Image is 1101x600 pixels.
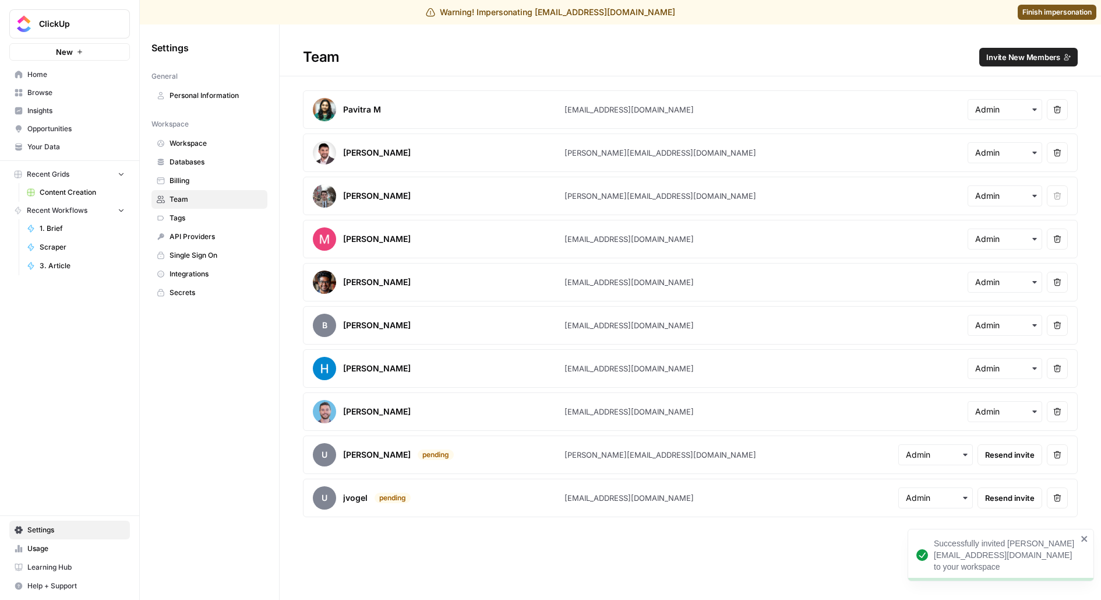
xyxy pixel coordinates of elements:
[170,157,262,167] span: Databases
[975,276,1035,288] input: Admin
[985,449,1035,461] span: Resend invite
[564,320,694,331] div: [EMAIL_ADDRESS][DOMAIN_NAME]
[1018,5,1096,20] a: Finish impersonation
[170,250,262,261] span: Single Sign On
[313,400,336,423] img: avatar
[151,246,267,265] a: Single Sign On
[564,104,694,115] div: [EMAIL_ADDRESS][DOMAIN_NAME]
[313,357,336,380] img: avatar
[343,320,411,331] div: [PERSON_NAME]
[9,202,130,219] button: Recent Workflows
[170,287,262,298] span: Secrets
[27,106,125,116] span: Insights
[22,183,130,202] a: Content Creation
[170,269,262,279] span: Integrations
[151,190,267,209] a: Team
[40,242,125,252] span: Scraper
[151,134,267,153] a: Workspace
[426,6,675,18] div: Warning! Impersonating [EMAIL_ADDRESS][DOMAIN_NAME]
[313,486,336,510] span: u
[40,223,125,234] span: 1. Brief
[975,190,1035,202] input: Admin
[906,492,965,504] input: Admin
[27,543,125,554] span: Usage
[9,138,130,156] a: Your Data
[27,87,125,98] span: Browse
[27,581,125,591] span: Help + Support
[313,227,336,251] img: avatar
[313,271,336,294] img: avatar
[9,539,130,558] a: Usage
[978,444,1042,465] button: Resend invite
[975,104,1035,115] input: Admin
[56,46,73,58] span: New
[9,9,130,38] button: Workspace: ClickUp
[564,276,694,288] div: [EMAIL_ADDRESS][DOMAIN_NAME]
[9,43,130,61] button: New
[27,562,125,573] span: Learning Hub
[27,142,125,152] span: Your Data
[564,190,756,202] div: [PERSON_NAME][EMAIL_ADDRESS][DOMAIN_NAME]
[975,406,1035,417] input: Admin
[343,104,381,115] div: Pavitra M
[313,184,336,208] img: avatar
[975,233,1035,245] input: Admin
[978,487,1042,508] button: Resend invite
[170,194,262,205] span: Team
[9,101,130,120] a: Insights
[280,48,1101,66] div: Team
[1022,7,1092,17] span: Finish impersonation
[27,124,125,134] span: Opportunities
[313,98,336,121] img: avatar
[975,147,1035,159] input: Admin
[27,169,69,180] span: Recent Grids
[151,86,267,105] a: Personal Information
[170,138,262,149] span: Workspace
[343,363,411,374] div: [PERSON_NAME]
[313,443,336,466] span: u
[934,538,1077,573] div: Successfully invited [PERSON_NAME][EMAIL_ADDRESS][DOMAIN_NAME] to your workspace
[151,153,267,171] a: Databases
[151,209,267,227] a: Tags
[564,492,694,504] div: [EMAIL_ADDRESS][DOMAIN_NAME]
[564,363,694,374] div: [EMAIL_ADDRESS][DOMAIN_NAME]
[986,51,1060,63] span: Invite New Members
[9,521,130,539] a: Settings
[151,119,189,129] span: Workspace
[564,233,694,245] div: [EMAIL_ADDRESS][DOMAIN_NAME]
[343,492,368,504] div: jvogel
[975,320,1035,331] input: Admin
[151,41,189,55] span: Settings
[22,238,130,257] a: Scraper
[40,261,125,271] span: 3. Article
[564,147,756,159] div: [PERSON_NAME][EMAIL_ADDRESS][DOMAIN_NAME]
[27,205,87,216] span: Recent Workflows
[151,227,267,246] a: API Providers
[39,18,110,30] span: ClickUp
[151,171,267,190] a: Billing
[27,69,125,80] span: Home
[343,406,411,417] div: [PERSON_NAME]
[1081,534,1089,543] button: close
[27,525,125,535] span: Settings
[40,187,125,198] span: Content Creation
[343,190,411,202] div: [PERSON_NAME]
[564,406,694,417] div: [EMAIL_ADDRESS][DOMAIN_NAME]
[313,314,336,337] span: B
[9,558,130,577] a: Learning Hub
[9,83,130,102] a: Browse
[375,493,411,503] div: pending
[343,147,411,159] div: [PERSON_NAME]
[9,120,130,138] a: Opportunities
[564,449,756,461] div: [PERSON_NAME][EMAIL_ADDRESS][DOMAIN_NAME]
[9,166,130,183] button: Recent Grids
[906,449,965,461] input: Admin
[151,283,267,302] a: Secrets
[9,65,130,84] a: Home
[343,276,411,288] div: [PERSON_NAME]
[170,90,262,101] span: Personal Information
[418,450,454,460] div: pending
[313,141,336,164] img: avatar
[170,213,262,223] span: Tags
[975,363,1035,374] input: Admin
